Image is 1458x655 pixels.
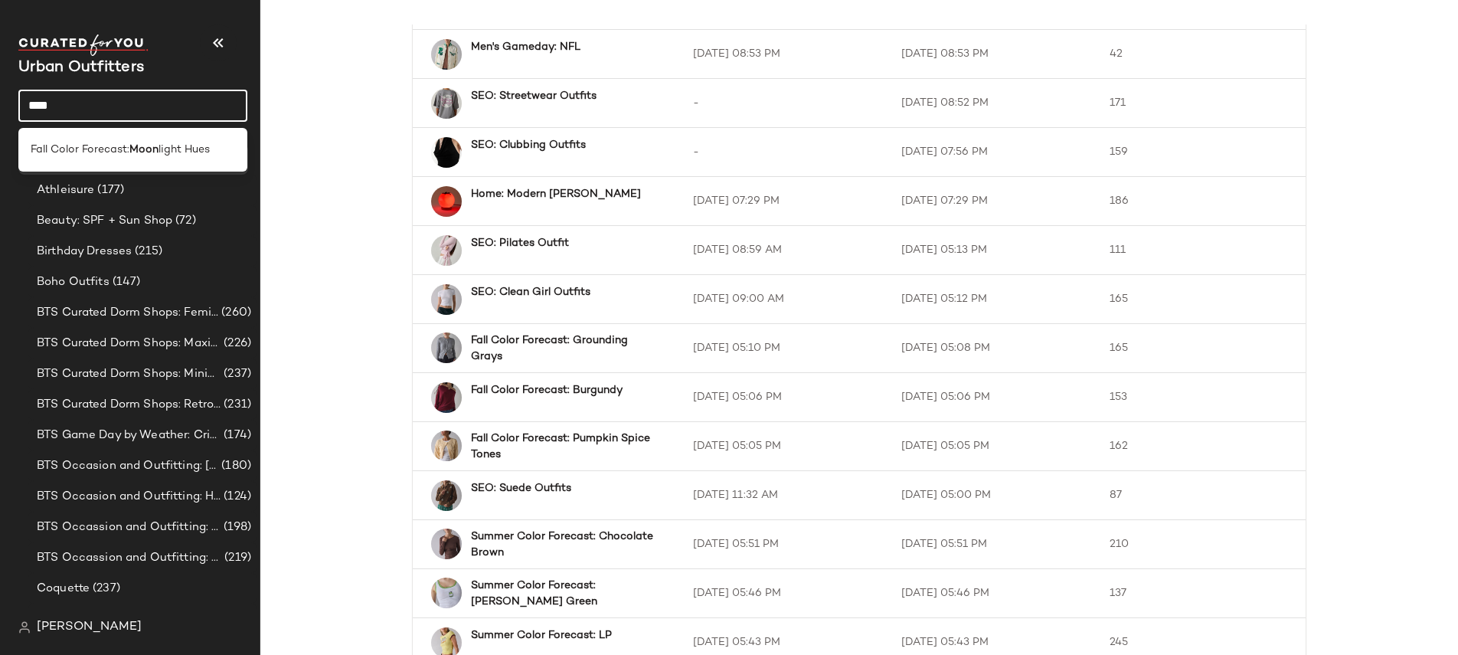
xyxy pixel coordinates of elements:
td: 165 [1097,275,1306,324]
span: (226) [221,335,251,352]
img: 101495638_012_b [431,431,462,461]
td: 42 [1097,30,1306,79]
span: (72) [172,212,196,230]
b: Fall Color Forecast: Grounding Grays [471,332,653,365]
span: (177) [94,182,124,199]
span: (124) [221,488,251,506]
span: BTS Curated Dorm Shops: Retro+ Boho [37,396,221,414]
span: (237) [221,365,251,383]
span: Cozy Academia [37,611,125,628]
td: [DATE] 07:56 PM [889,128,1097,177]
b: SEO: Suede Outfits [471,480,571,496]
span: BTS Game Day by Weather: Crisp & Cozy [37,427,221,444]
span: BTS Curated Dorm Shops: Maximalist [37,335,221,352]
span: Beauty: SPF + Sun Shop [37,212,172,230]
img: 100608645_030_b [431,578,462,608]
span: BTS Curated Dorm Shops: Feminine [37,304,218,322]
img: 100145465_060_b [431,186,462,217]
img: 100970284_020_b [431,480,462,511]
b: Fall Color Forecast: Burgundy [471,382,623,398]
td: [DATE] 08:53 PM [889,30,1097,79]
td: [DATE] 05:00 PM [889,471,1097,520]
span: light Hues [159,142,210,158]
td: [DATE] 11:32 AM [681,471,889,520]
td: [DATE] 05:51 PM [889,520,1097,569]
span: (165) [125,611,156,628]
img: 93824498_001_b [431,137,462,168]
td: [DATE] 08:59 AM [681,226,889,275]
td: [DATE] 08:53 PM [681,30,889,79]
span: (260) [218,304,251,322]
b: Summer Color Forecast: [PERSON_NAME] Green [471,578,653,610]
b: Men's Gameday: NFL [471,39,580,55]
span: Birthday Dresses [37,243,132,260]
td: [DATE] 05:46 PM [681,569,889,618]
td: 87 [1097,471,1306,520]
span: Fall Color Forecast: [31,142,129,158]
span: BTS Occassion and Outfitting: First Day Fits [37,549,221,567]
td: [DATE] 05:05 PM [889,422,1097,471]
td: [DATE] 09:00 AM [681,275,889,324]
td: [DATE] 05:08 PM [889,324,1097,373]
img: svg%3e [18,621,31,634]
td: [DATE] 05:10 PM [681,324,889,373]
td: [DATE] 05:46 PM [889,569,1097,618]
span: [PERSON_NAME] [37,618,142,637]
td: [DATE] 07:29 PM [681,177,889,226]
b: Home: Modern [PERSON_NAME] [471,186,641,202]
td: 210 [1097,520,1306,569]
span: (231) [221,396,251,414]
td: [DATE] 05:06 PM [681,373,889,422]
span: (198) [221,519,251,536]
b: Fall Color Forecast: Pumpkin Spice Tones [471,431,653,463]
td: 171 [1097,79,1306,128]
b: Moon [129,142,159,158]
td: [DATE] 05:51 PM [681,520,889,569]
td: 111 [1097,226,1306,275]
img: 103293890_005_b [431,88,462,119]
img: 100252725_011_b [431,39,462,70]
b: SEO: Clubbing Outfits [471,137,586,153]
img: 100380500_004_b [431,332,462,363]
img: 102270691_020_b [431,529,462,559]
b: Summer Color Forecast: Chocolate Brown [471,529,653,561]
span: (147) [110,273,141,291]
span: (174) [221,427,251,444]
img: 104759824_066_b [431,235,462,266]
img: 94325602_061_b [431,382,462,413]
img: 88338660_010_b [431,284,462,315]
td: [DATE] 08:52 PM [889,79,1097,128]
span: BTS Occasion and Outfitting: Homecoming Dresses [37,488,221,506]
td: [DATE] 05:06 PM [889,373,1097,422]
span: (180) [218,457,251,475]
td: 165 [1097,324,1306,373]
span: (215) [132,243,162,260]
b: SEO: Clean Girl Outfits [471,284,590,300]
td: 162 [1097,422,1306,471]
td: 159 [1097,128,1306,177]
td: [DATE] 05:13 PM [889,226,1097,275]
span: Current Company Name [18,60,144,76]
td: [DATE] 07:29 PM [889,177,1097,226]
td: - [681,79,889,128]
td: [DATE] 05:05 PM [681,422,889,471]
span: (219) [221,549,251,567]
img: cfy_white_logo.C9jOOHJF.svg [18,34,149,56]
span: Athleisure [37,182,94,199]
span: Boho Outfits [37,273,110,291]
td: 137 [1097,569,1306,618]
b: Summer Color Forecast: LP [471,627,612,644]
span: BTS Curated Dorm Shops: Minimalist [37,365,221,383]
td: 186 [1097,177,1306,226]
span: BTS Occassion and Outfitting: Campus Lounge [37,519,221,536]
span: Coquette [37,580,90,598]
b: SEO: Pilates Outfit [471,235,569,251]
td: 153 [1097,373,1306,422]
td: - [681,128,889,177]
b: SEO: Streetwear Outfits [471,88,597,104]
span: BTS Occasion and Outfitting: [PERSON_NAME] to Party [37,457,218,475]
td: [DATE] 05:12 PM [889,275,1097,324]
span: (237) [90,580,120,598]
